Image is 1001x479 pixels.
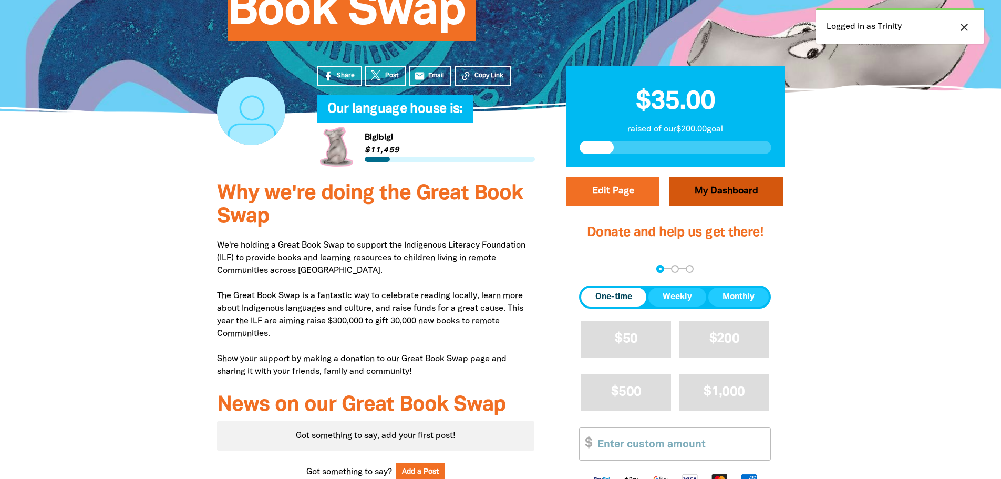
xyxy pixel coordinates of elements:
[217,184,523,227] span: Why we're doing the Great Book Swap
[306,466,392,478] span: Got something to say?
[580,428,592,460] span: $
[615,333,637,345] span: $50
[663,291,692,303] span: Weekly
[708,288,769,307] button: Monthly
[217,394,535,417] h3: News on our Great Book Swap
[587,227,763,239] span: Donate and help us get there!
[816,8,984,44] div: Logged in as Trinity
[579,286,771,309] div: Donation frequency
[581,374,671,411] button: $500
[455,66,511,86] button: Copy Link
[590,428,770,460] input: Enter custom amount
[474,71,503,80] span: Copy Link
[337,71,355,80] span: Share
[580,123,771,136] p: raised of our $200.00 goal
[636,90,715,114] span: $35.00
[709,333,739,345] span: $200
[428,71,444,80] span: Email
[686,265,694,273] button: Navigate to step 3 of 3 to enter your payment details
[669,177,783,206] a: My Dashboard
[317,113,535,119] h6: My Team
[217,421,535,451] div: Paginated content
[566,177,659,206] button: Edit Page
[327,103,463,123] span: Our language house is:
[595,291,632,303] span: One-time
[648,288,706,307] button: Weekly
[414,70,425,81] i: email
[671,265,679,273] button: Navigate to step 2 of 3 to enter your details
[409,66,452,86] a: emailEmail
[317,66,362,86] a: Share
[656,265,664,273] button: Navigate to step 1 of 3 to enter your donation amount
[581,288,646,307] button: One-time
[217,239,535,378] p: We're holding a Great Book Swap to support the Indigenous Literacy Foundation (ILF) to provide bo...
[958,21,971,34] i: close
[955,21,974,34] button: close
[365,66,406,86] a: Post
[581,321,671,358] button: $50
[679,374,769,411] button: $1,000
[723,291,755,303] span: Monthly
[679,321,769,358] button: $200
[704,386,745,398] span: $1,000
[385,71,398,80] span: Post
[217,421,535,451] div: Got something to say, add your first post!
[611,386,641,398] span: $500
